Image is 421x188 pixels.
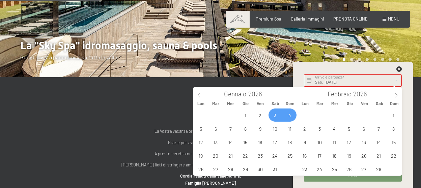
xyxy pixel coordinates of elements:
[342,149,356,162] span: Febbraio 19, 2026
[352,90,374,98] input: Year
[387,122,400,135] span: Febbraio 8, 2026
[357,135,370,149] span: Febbraio 13, 2026
[253,101,268,106] span: Ven
[372,162,385,176] span: Febbraio 28, 2026
[372,101,387,106] span: Sab
[313,149,326,162] span: Febbraio 17, 2026
[328,149,341,162] span: Febbraio 18, 2026
[254,149,267,162] span: Gennaio 23, 2026
[76,139,345,146] p: Grazie per aver compilato la form di richiesta!
[269,135,282,149] span: Gennaio 17, 2026
[327,101,342,106] span: Mer
[387,149,400,162] span: Febbraio 22, 2026
[256,16,281,22] a: Premium Spa
[193,101,208,106] span: Lun
[372,149,385,162] span: Febbraio 21, 2026
[298,122,311,135] span: Febbraio 2, 2026
[381,58,384,61] div: Carousel Page 6
[313,135,326,149] span: Febbraio 10, 2026
[372,122,385,135] span: Febbraio 7, 2026
[357,101,372,106] span: Ven
[224,162,237,176] span: Gennaio 28, 2026
[366,58,369,61] div: Carousel Page 4
[312,101,327,106] span: Mar
[298,135,311,149] span: Febbraio 9, 2026
[313,122,326,135] span: Febbraio 3, 2026
[209,122,222,135] span: Gennaio 6, 2026
[389,58,392,61] div: Carousel Page 7
[340,58,399,61] div: Carousel Pagination
[239,135,252,149] span: Gennaio 15, 2026
[283,149,297,162] span: Gennaio 25, 2026
[224,149,237,162] span: Gennaio 21, 2026
[239,122,252,135] span: Gennaio 8, 2026
[342,162,356,176] span: Febbraio 26, 2026
[246,90,269,98] input: Year
[357,122,370,135] span: Febbraio 6, 2026
[387,108,400,122] span: Febbraio 1, 2026
[342,135,356,149] span: Febbraio 12, 2026
[298,162,311,176] span: Febbraio 23, 2026
[269,122,282,135] span: Gennaio 10, 2026
[291,16,324,22] a: Galleria immagini
[358,58,361,61] div: Carousel Page 3
[357,162,370,176] span: Febbraio 27, 2026
[76,161,345,168] p: [PERSON_NAME] lieti di stringere amicizia sulla nostra pagina Facebook !
[194,162,207,176] span: Gennaio 26, 2026
[283,122,297,135] span: Gennaio 11, 2026
[328,122,341,135] span: Febbraio 4, 2026
[194,122,207,135] span: Gennaio 5, 2026
[328,91,352,97] span: Febbraio
[194,149,207,162] span: Gennaio 19, 2026
[387,135,400,149] span: Febbraio 15, 2026
[209,149,222,162] span: Gennaio 20, 2026
[254,122,267,135] span: Gennaio 9, 2026
[357,149,370,162] span: Febbraio 20, 2026
[343,58,346,61] div: Carousel Page 1 (Current Slide)
[239,149,252,162] span: Gennaio 22, 2026
[239,162,252,176] span: Gennaio 29, 2026
[283,135,297,149] span: Gennaio 18, 2026
[254,162,267,176] span: Gennaio 30, 2026
[283,101,298,106] span: Dom
[328,135,341,149] span: Febbraio 11, 2026
[373,58,376,61] div: Carousel Page 5
[350,58,353,61] div: Carousel Page 2
[268,101,283,106] span: Sab
[269,149,282,162] span: Gennaio 24, 2026
[298,149,311,162] span: Febbraio 16, 2026
[223,101,238,106] span: Mer
[328,162,341,176] span: Febbraio 25, 2026
[254,135,267,149] span: Gennaio 16, 2026
[333,16,368,22] a: PRENOTA ONLINE
[372,135,385,149] span: Febbraio 14, 2026
[209,135,222,149] span: Gennaio 13, 2026
[388,16,399,22] span: Menu
[342,101,357,106] span: Gio
[76,128,345,134] p: La Vostra vacanza presso [GEOGRAPHIC_DATA] può iniziare!
[254,108,267,122] span: Gennaio 2, 2026
[76,150,345,157] p: A presto cerchiamo di darVi una risposta per la disponibilità.
[224,122,237,135] span: Gennaio 7, 2026
[387,101,402,106] span: Dom
[269,162,282,176] span: Gennaio 31, 2026
[396,58,399,61] div: Carousel Page 8
[208,101,223,106] span: Mar
[209,162,222,176] span: Gennaio 27, 2026
[194,135,207,149] span: Gennaio 12, 2026
[298,101,312,106] span: Lun
[238,101,253,106] span: Gio
[313,162,326,176] span: Febbraio 24, 2026
[224,91,246,97] span: Gennaio
[283,108,297,122] span: Gennaio 4, 2026
[224,135,237,149] span: Gennaio 14, 2026
[239,108,252,122] span: Gennaio 1, 2026
[342,122,356,135] span: Febbraio 5, 2026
